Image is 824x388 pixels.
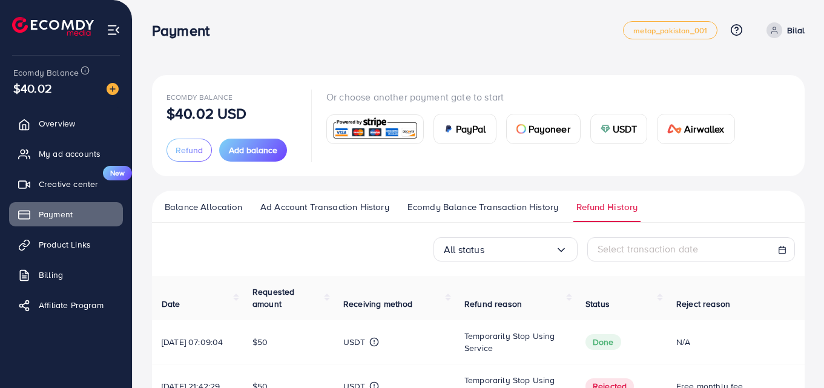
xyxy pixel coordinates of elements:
span: PayPal [456,122,486,136]
a: card [326,114,424,144]
a: cardPayPal [433,114,496,144]
a: Product Links [9,232,123,257]
span: Refund reason [464,298,522,310]
p: Or choose another payment gate to start [326,90,745,104]
span: Payoneer [529,122,570,136]
p: USDT [343,335,366,349]
span: Billing [39,269,63,281]
span: Temporarily stop using service [464,330,555,354]
a: Bilal [762,22,805,38]
p: $40.02 USD [166,106,247,120]
span: Ecomdy Balance [13,67,79,79]
img: card [516,124,526,134]
h3: Payment [152,22,219,39]
input: Search for option [484,240,555,259]
a: cardAirwallex [657,114,734,144]
img: image [107,83,119,95]
a: Creative centerNew [9,172,123,196]
a: Affiliate Program [9,293,123,317]
span: USDT [613,122,638,136]
span: $40.02 [13,79,52,97]
button: Add balance [219,139,287,162]
a: metap_pakistan_001 [623,21,717,39]
span: Reject reason [676,298,730,310]
span: Balance Allocation [165,200,242,214]
span: Date [162,298,180,310]
a: cardUSDT [590,114,648,144]
span: Refund History [576,200,638,214]
span: Ad Account Transaction History [260,200,389,214]
span: Ecomdy Balance Transaction History [407,200,558,214]
span: Product Links [39,238,91,251]
img: card [667,124,682,134]
a: Billing [9,263,123,287]
a: My ad accounts [9,142,123,166]
a: Payment [9,202,123,226]
iframe: Chat [773,334,815,379]
span: Status [585,298,610,310]
span: New [103,166,132,180]
span: Requested amount [252,286,294,310]
span: metap_pakistan_001 [633,27,707,35]
div: Search for option [433,237,578,261]
span: Payment [39,208,73,220]
span: [DATE] 07:09:04 [162,336,223,348]
span: Ecomdy Balance [166,92,232,102]
button: Refund [166,139,212,162]
span: Refund [176,144,203,156]
img: menu [107,23,120,37]
a: Overview [9,111,123,136]
img: card [444,124,453,134]
img: card [601,124,610,134]
span: Overview [39,117,75,130]
img: card [331,116,420,142]
span: Airwallex [684,122,724,136]
img: logo [12,17,94,36]
span: Creative center [39,178,98,190]
a: cardPayoneer [506,114,581,144]
span: My ad accounts [39,148,101,160]
span: Add balance [229,144,277,156]
span: Receiving method [343,298,413,310]
span: Affiliate Program [39,299,104,311]
span: $50 [252,336,268,348]
span: All status [444,240,484,259]
span: N/A [676,336,690,348]
span: Done [585,334,621,350]
p: Bilal [787,23,805,38]
span: Select transaction date [598,242,699,255]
